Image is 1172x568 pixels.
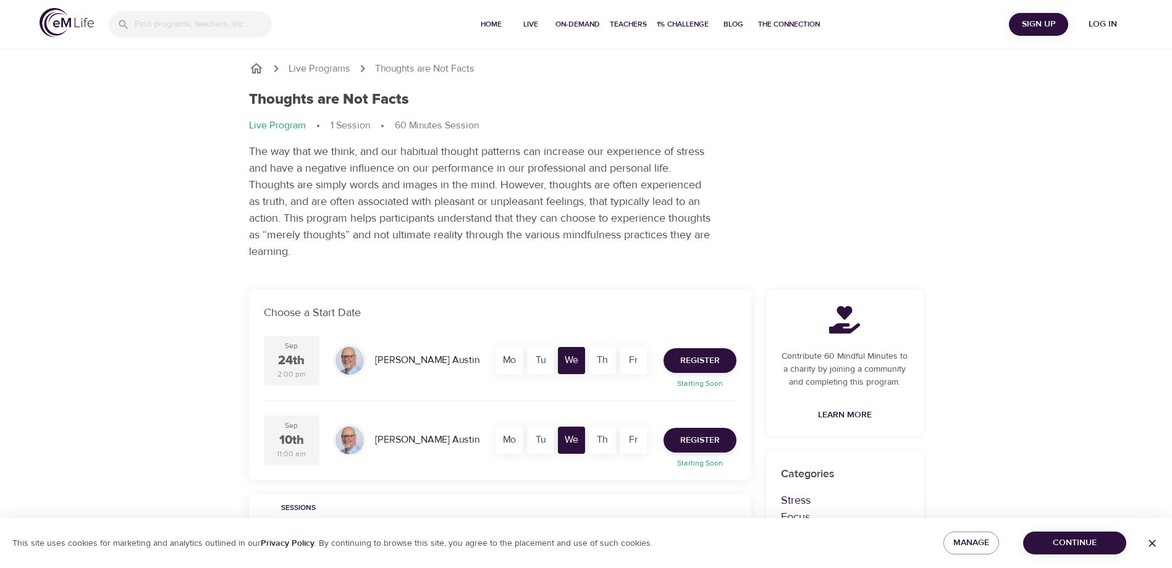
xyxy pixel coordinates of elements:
span: Sessions [256,502,340,515]
p: The way that we think, and our habitual thought patterns can increase our experience of stress an... [249,143,712,260]
button: Log in [1073,13,1132,36]
nav: breadcrumb [249,61,924,76]
div: Fr [620,347,647,374]
div: Sep [285,420,298,431]
div: Mo [496,347,523,374]
p: Starting Soon [656,378,744,389]
div: Sep [285,341,298,351]
div: We [558,427,585,454]
a: Privacy Policy [261,538,314,549]
span: Home [476,18,506,31]
p: 1 Session [331,119,370,133]
p: Stress [781,492,909,509]
div: [PERSON_NAME] Austin [370,428,484,452]
nav: breadcrumb [249,119,924,133]
button: Register [664,428,736,453]
div: Th [589,427,616,454]
span: Sign Up [1014,17,1063,32]
div: 2:00 pm [277,369,306,380]
div: We [558,347,585,374]
input: Find programs, teachers, etc... [135,11,272,38]
p: Focus [781,509,909,525]
div: 10th [279,432,304,449]
a: Learn More [813,404,877,427]
div: 11:00 am [277,449,306,459]
span: Learn More [818,407,872,423]
button: Continue [1023,532,1126,554]
span: Log in [1078,17,1128,32]
div: Tu [527,347,554,374]
div: Th [589,347,616,374]
div: Tu [527,427,554,454]
button: Sign Up [1009,13,1068,36]
p: Contribute 60 Mindful Minutes to a charity by joining a community and completing this program. [781,350,909,389]
span: The Connection [758,18,820,31]
span: On-Demand [555,18,600,31]
p: Categories [781,466,909,482]
h1: Thoughts are Not Facts [249,91,409,109]
p: Starting Soon [656,457,744,469]
button: Manage [943,532,999,554]
span: Live [516,18,546,31]
p: Thoughts are Not Facts [375,62,474,76]
a: Live Programs [289,62,350,76]
p: Live Program [249,119,306,133]
span: Teachers [610,18,647,31]
button: Register [664,348,736,373]
div: Fr [620,427,647,454]
div: 24th [278,352,305,370]
span: Register [680,353,720,369]
p: 60 Minutes Session [395,119,479,133]
span: Blog [719,18,748,31]
div: Mo [496,427,523,454]
span: Continue [1033,535,1116,551]
span: Manage [953,535,989,551]
span: Register [680,433,720,448]
span: 1% Challenge [657,18,709,31]
img: logo [40,8,94,37]
div: [PERSON_NAME] Austin [370,348,484,372]
p: Choose a Start Date [264,304,736,321]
